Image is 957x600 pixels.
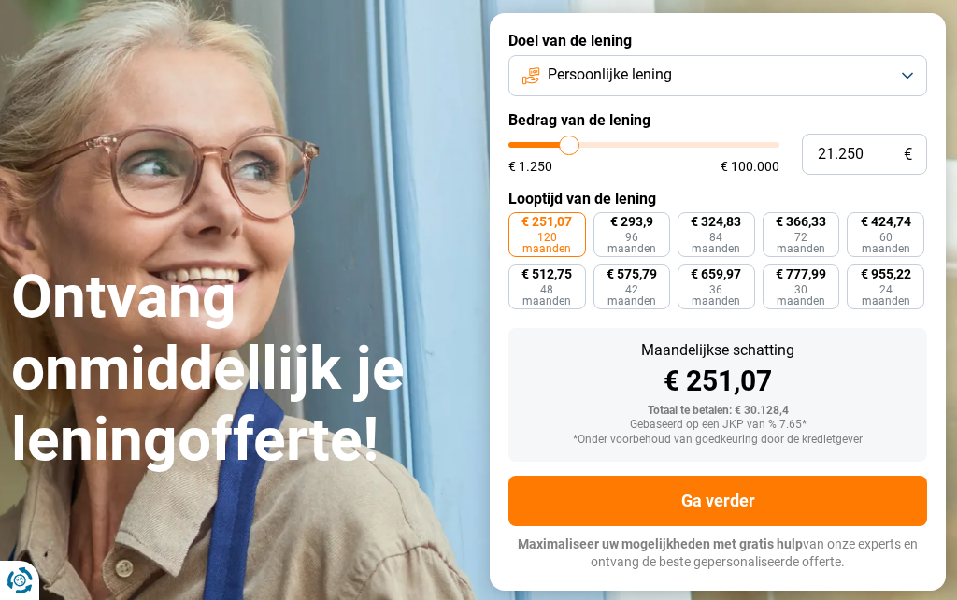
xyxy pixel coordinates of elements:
[690,232,743,254] span: 84 maanden
[521,215,572,228] span: € 251,07
[691,267,741,280] span: € 659,97
[859,284,912,307] span: 24 maanden
[776,215,826,228] span: € 366,33
[523,405,912,418] div: Totaal te betalen: € 30.128,4
[606,284,659,307] span: 42 maanden
[11,262,467,477] h1: Ontvang onmiddellijk je leningofferte!
[508,536,927,572] p: van onze experts en ontvang de beste gepersonaliseerde offerte.
[521,284,574,307] span: 48 maanden
[606,232,659,254] span: 96 maanden
[508,476,927,526] button: Ga verder
[521,232,574,254] span: 120 maanden
[523,419,912,432] div: Gebaseerd op een JKP van % 7.65*
[607,267,657,280] span: € 575,79
[518,536,803,551] span: Maximaliseer uw mogelijkheden met gratis hulp
[904,147,912,163] span: €
[523,367,912,395] div: € 251,07
[521,267,572,280] span: € 512,75
[523,343,912,358] div: Maandelijkse schatting
[776,267,826,280] span: € 777,99
[523,434,912,447] div: *Onder voorbehoud van goedkeuring door de kredietgever
[859,232,912,254] span: 60 maanden
[508,55,927,96] button: Persoonlijke lening
[775,232,828,254] span: 72 maanden
[690,284,743,307] span: 36 maanden
[508,32,927,50] label: Doel van de lening
[861,267,911,280] span: € 955,22
[691,215,741,228] span: € 324,83
[721,160,779,173] span: € 100.000
[861,215,911,228] span: € 424,74
[775,284,828,307] span: 30 maanden
[508,160,552,173] span: € 1.250
[508,111,927,129] label: Bedrag van de lening
[610,215,653,228] span: € 293,9
[548,64,672,85] span: Persoonlijke lening
[508,190,927,207] label: Looptijd van de lening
